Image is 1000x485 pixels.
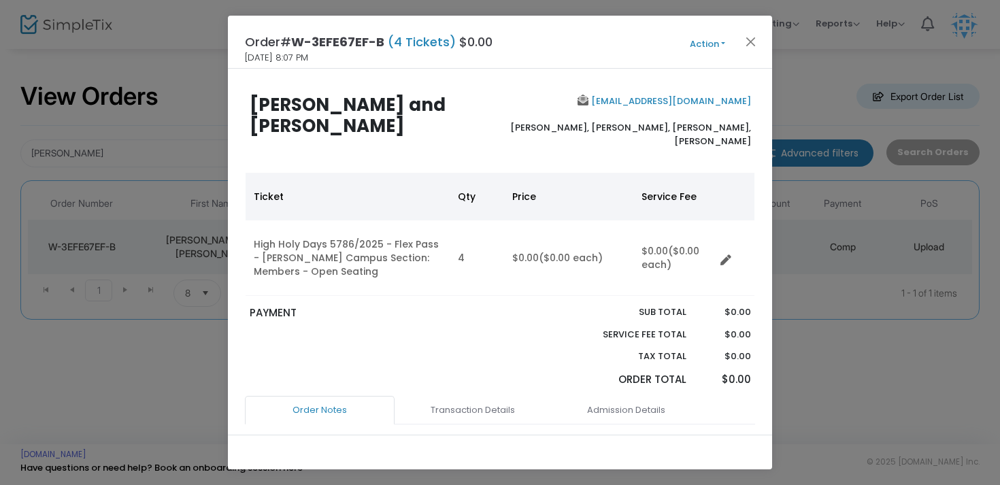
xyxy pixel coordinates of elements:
[384,33,459,50] span: (4 Tickets)
[641,244,699,271] span: ($0.00 each)
[250,93,446,138] b: [PERSON_NAME] and [PERSON_NAME]
[699,372,750,388] p: $0.00
[699,328,750,341] p: $0.00
[245,51,308,65] span: [DATE] 8:07 PM
[246,173,754,296] div: Data table
[571,328,686,341] p: Service Fee Total
[588,95,751,107] a: [EMAIL_ADDRESS][DOMAIN_NAME]
[571,350,686,363] p: Tax Total
[571,305,686,319] p: Sub total
[699,305,750,319] p: $0.00
[291,33,384,50] span: W-3EFE67EF-B
[667,37,748,52] button: Action
[246,173,450,220] th: Ticket
[504,220,633,296] td: $0.00
[250,305,494,321] p: PAYMENT
[699,350,750,363] p: $0.00
[551,396,701,424] a: Admission Details
[450,220,504,296] td: 4
[510,121,751,148] span: [PERSON_NAME], [PERSON_NAME], [PERSON_NAME], [PERSON_NAME]
[398,396,548,424] a: Transaction Details
[246,220,450,296] td: High Holy Days 5786/2025 - Flex Pass - [PERSON_NAME] Campus Section: Members - Open Seating
[245,33,493,51] h4: Order# $0.00
[504,173,633,220] th: Price
[742,33,760,50] button: Close
[450,173,504,220] th: Qty
[633,220,715,296] td: $0.00
[539,251,603,265] span: ($0.00 each)
[571,372,686,388] p: Order Total
[245,396,395,424] a: Order Notes
[633,173,715,220] th: Service Fee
